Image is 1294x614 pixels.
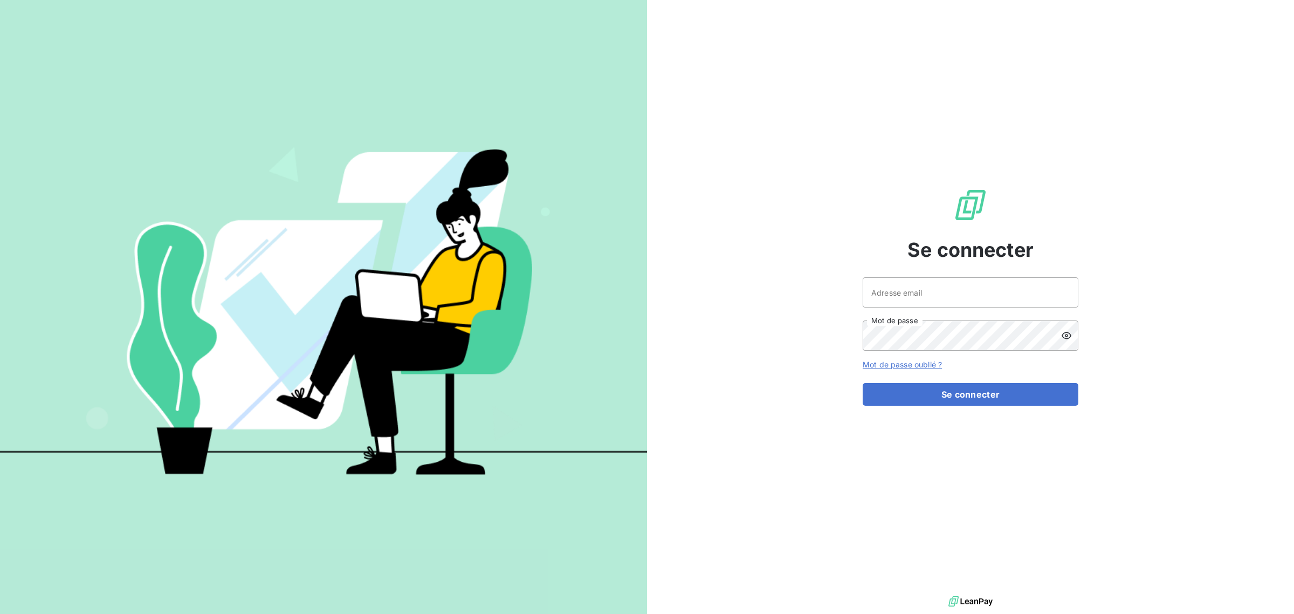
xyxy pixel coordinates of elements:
[953,188,988,222] img: Logo LeanPay
[863,277,1078,308] input: placeholder
[863,383,1078,406] button: Se connecter
[907,235,1034,264] span: Se connecter
[948,593,993,610] img: logo
[863,360,942,369] a: Mot de passe oublié ?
